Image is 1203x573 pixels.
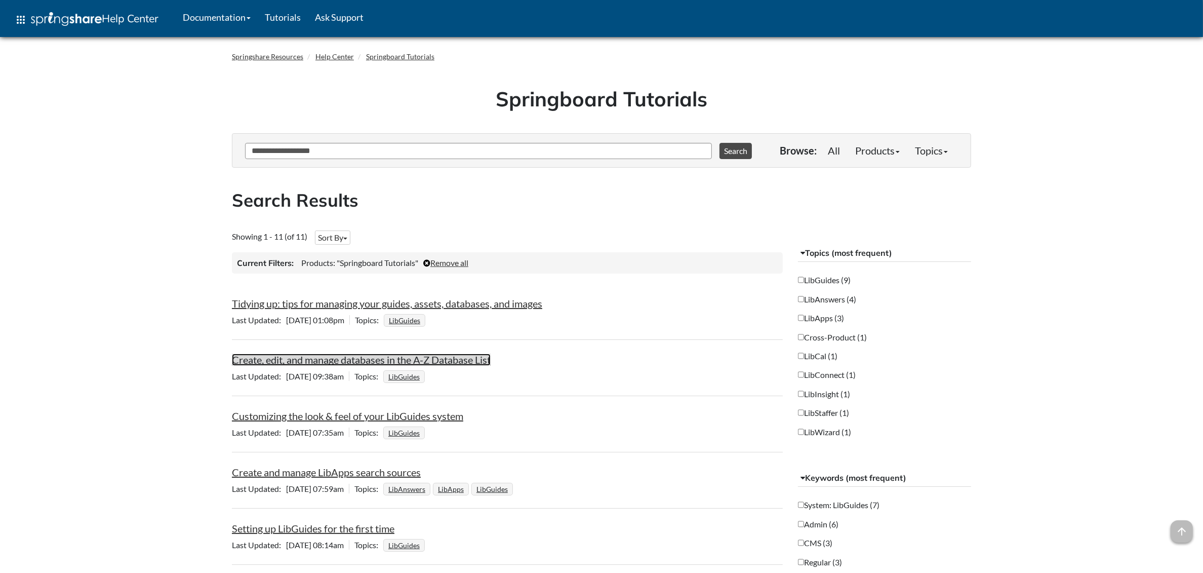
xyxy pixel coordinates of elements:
[232,484,349,493] span: [DATE] 07:59am
[798,557,843,568] label: Regular (3)
[798,313,845,324] label: LibApps (3)
[232,522,394,534] a: Setting up LibGuides for the first time
[798,469,972,487] button: Keywords (most frequent)
[780,143,817,158] p: Browse:
[798,519,839,530] label: Admin (6)
[31,12,102,26] img: Springshare
[798,559,805,565] input: Regular (3)
[798,427,852,438] label: LibWizard (1)
[354,484,383,493] span: Topics
[354,371,383,381] span: Topics
[1171,520,1193,543] span: arrow_upward
[232,371,349,381] span: [DATE] 09:38am
[798,294,857,305] label: LibAnswers (4)
[384,315,428,325] ul: Topics
[798,296,805,302] input: LibAnswers (4)
[387,369,421,384] a: LibGuides
[798,502,805,508] input: System: LibGuides (7)
[387,313,422,328] a: LibGuides
[315,231,350,245] button: Sort By
[387,538,421,553] a: LibGuides
[232,315,286,325] span: Last Updated
[387,426,421,440] a: LibGuides
[232,371,286,381] span: Last Updated
[798,275,851,286] label: LibGuides (9)
[232,428,349,437] span: [DATE] 07:35am
[798,332,867,343] label: Cross-Product (1)
[354,428,383,437] span: Topics
[232,410,463,422] a: Customizing the look & feel of your LibGuides system
[798,538,833,549] label: CMS (3)
[423,258,468,268] a: Remove all
[15,14,27,26] span: apps
[798,315,805,321] input: LibApps (3)
[798,391,805,397] input: LibInsight (1)
[232,466,421,478] a: Create and manage LibApps search sources
[232,52,303,61] a: Springshare Resources
[315,52,354,61] a: Help Center
[387,482,427,496] a: LibAnswers
[436,482,465,496] a: LibApps
[907,140,955,161] a: Topics
[232,428,286,437] span: Last Updated
[232,484,286,493] span: Last Updated
[239,85,964,113] h1: Springboard Tutorials
[176,5,258,30] a: Documentation
[798,409,805,416] input: LibStaffer (1)
[820,140,848,161] a: All
[232,540,349,550] span: [DATE] 08:14am
[232,354,491,366] a: Create, edit, and manage databases in the A-Z Database List
[798,351,838,362] label: LibCal (1)
[355,315,384,325] span: Topics
[798,521,805,527] input: Admin (6)
[383,428,427,437] ul: Topics
[232,232,307,241] span: Showing 1 - 11 (of 11)
[383,371,427,381] ul: Topics
[798,500,880,511] label: System: LibGuides (7)
[383,484,515,493] ul: Topics
[354,540,383,550] span: Topics
[258,5,308,30] a: Tutorials
[798,334,805,340] input: Cross-Product (1)
[798,244,972,262] button: Topics (most frequent)
[798,369,856,380] label: LibConnect (1)
[798,429,805,435] input: LibWizard (1)
[237,257,294,269] h3: Current Filters
[301,258,335,268] span: Products:
[1171,521,1193,533] a: arrow_upward
[232,315,349,325] span: [DATE] 01:08pm
[383,540,427,550] ul: Topics
[308,5,371,30] a: Ask Support
[232,540,286,550] span: Last Updated
[798,371,805,378] input: LibConnect (1)
[8,5,166,35] a: apps Help Center
[232,188,971,213] h2: Search Results
[798,407,850,418] label: LibStaffer (1)
[475,482,509,496] a: LibGuides
[798,353,805,359] input: LibCal (1)
[719,143,752,159] button: Search
[798,540,805,546] input: CMS (3)
[337,258,418,268] span: "Springboard Tutorials"
[798,277,805,283] input: LibGuides (9)
[366,52,434,61] a: Springboard Tutorials
[102,12,158,25] span: Help Center
[232,297,542,310] a: Tidying up: tips for managing your guides, assets, databases, and images
[798,389,851,400] label: LibInsight (1)
[848,140,907,161] a: Products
